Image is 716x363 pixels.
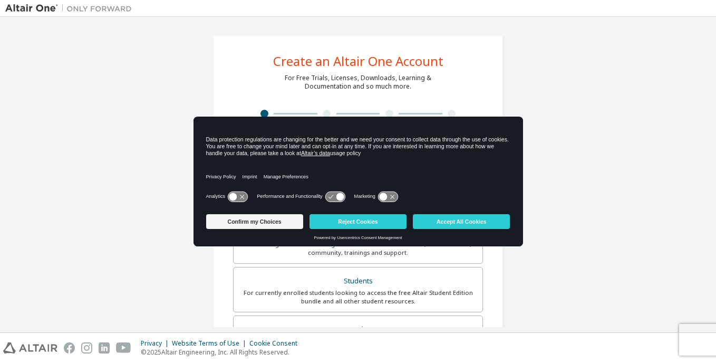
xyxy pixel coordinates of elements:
[172,339,249,348] div: Website Terms of Use
[273,55,443,68] div: Create an Altair One Account
[64,342,75,354] img: facebook.svg
[240,322,476,337] div: Faculty
[5,3,137,14] img: Altair One
[240,240,476,257] div: For existing customers looking to access software downloads, HPC resources, community, trainings ...
[116,342,131,354] img: youtube.svg
[141,348,304,357] p: © 2025 Altair Engineering, Inc. All Rights Reserved.
[249,339,304,348] div: Cookie Consent
[81,342,92,354] img: instagram.svg
[141,339,172,348] div: Privacy
[240,274,476,289] div: Students
[240,289,476,305] div: For currently enrolled students looking to access the free Altair Student Edition bundle and all ...
[285,74,431,91] div: For Free Trials, Licenses, Downloads, Learning & Documentation and so much more.
[99,342,110,354] img: linkedin.svg
[3,342,57,354] img: altair_logo.svg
